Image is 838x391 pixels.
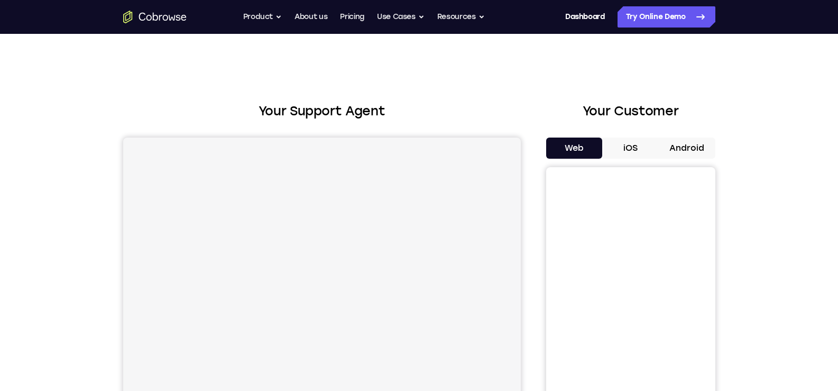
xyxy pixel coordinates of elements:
button: Product [243,6,282,28]
button: Web [546,138,603,159]
a: Go to the home page [123,11,187,23]
button: Android [659,138,715,159]
h2: Your Customer [546,102,715,121]
button: Use Cases [377,6,425,28]
a: Dashboard [565,6,605,28]
a: About us [294,6,327,28]
a: Pricing [340,6,364,28]
a: Try Online Demo [618,6,715,28]
h2: Your Support Agent [123,102,521,121]
button: iOS [602,138,659,159]
button: Resources [437,6,485,28]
